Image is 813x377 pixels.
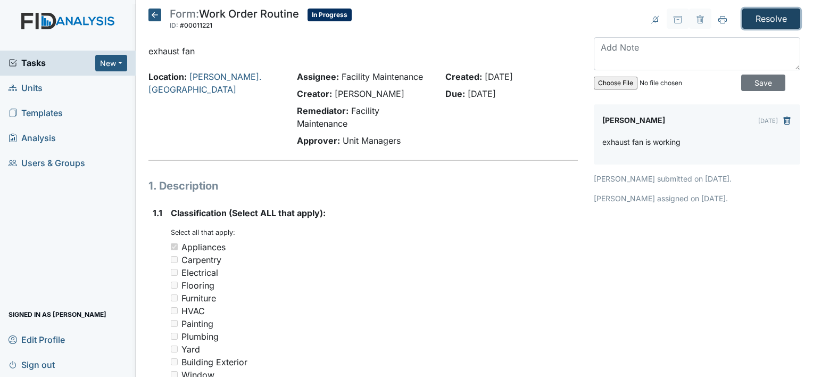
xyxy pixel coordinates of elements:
div: Plumbing [181,330,219,343]
strong: Created: [445,71,482,82]
span: Unit Managers [343,135,401,146]
div: Appliances [181,241,226,253]
div: Painting [181,317,213,330]
div: Building Exterior [181,356,247,368]
input: HVAC [171,307,178,314]
label: [PERSON_NAME] [602,113,665,128]
span: #00011221 [180,21,212,29]
span: Classification (Select ALL that apply): [171,208,326,218]
strong: Approver: [297,135,340,146]
p: exhaust fan is working [602,136,681,147]
strong: Remediator: [297,105,349,116]
input: Yard [171,346,178,353]
span: Users & Groups [9,155,85,171]
span: [DATE] [468,88,496,99]
p: exhaust fan [148,45,578,58]
span: In Progress [308,9,352,21]
label: 1.1 [153,207,162,219]
small: Select all that apply: [171,228,235,236]
span: ID: [170,21,178,29]
span: Sign out [9,356,55,373]
span: Facility Maintenance [342,71,423,82]
div: HVAC [181,305,205,317]
div: Carpentry [181,253,221,266]
input: Flooring [171,282,178,289]
small: [DATE] [758,117,778,125]
p: [PERSON_NAME] submitted on [DATE]. [594,173,800,184]
span: Edit Profile [9,331,65,348]
div: Flooring [181,279,214,292]
h1: 1. Description [148,178,578,194]
strong: Location: [148,71,187,82]
strong: Due: [445,88,465,99]
span: [DATE] [485,71,513,82]
div: Yard [181,343,200,356]
span: Analysis [9,130,56,146]
span: Templates [9,105,63,121]
input: Building Exterior [171,358,178,365]
input: Furniture [171,294,178,301]
div: Work Order Routine [170,9,299,32]
button: New [95,55,127,71]
p: [PERSON_NAME] assigned on [DATE]. [594,193,800,204]
input: Electrical [171,269,178,276]
div: Electrical [181,266,218,279]
input: Carpentry [171,256,178,263]
span: [PERSON_NAME] [335,88,404,99]
strong: Creator: [297,88,332,99]
div: Furniture [181,292,216,305]
a: [PERSON_NAME]. [GEOGRAPHIC_DATA] [148,71,262,95]
a: Tasks [9,56,95,69]
input: Painting [171,320,178,327]
span: Units [9,80,43,96]
span: Signed in as [PERSON_NAME] [9,306,106,323]
span: Form: [170,7,199,20]
input: Save [741,75,785,91]
input: Plumbing [171,333,178,340]
input: Appliances [171,243,178,250]
input: Resolve [742,9,800,29]
strong: Assignee: [297,71,339,82]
